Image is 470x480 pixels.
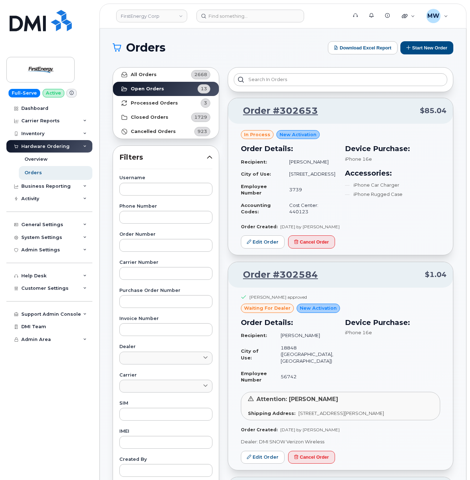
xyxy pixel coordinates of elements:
[119,316,212,321] label: Invoice Number
[241,202,271,215] strong: Accounting Codes:
[298,410,384,416] span: [STREET_ADDRESS][PERSON_NAME]
[119,401,212,406] label: SIM
[113,82,219,96] a: Open Orders13
[131,86,164,92] strong: Open Orders
[345,191,441,198] li: iPhone Rugged Case
[194,114,207,121] span: 1729
[131,100,178,106] strong: Processed Orders
[204,100,207,106] span: 3
[119,152,207,162] span: Filters
[201,85,207,92] span: 13
[119,288,212,293] label: Purchase Order Number
[244,131,270,138] span: in process
[198,128,207,135] span: 923
[119,260,212,265] label: Carrier Number
[113,124,219,139] a: Cancelled Orders923
[283,168,336,180] td: [STREET_ADDRESS]
[244,305,291,311] span: waiting for dealer
[241,171,271,177] strong: City of Use:
[131,129,176,134] strong: Cancelled Orders
[241,183,267,196] strong: Employee Number
[234,105,318,117] a: Order #302653
[274,367,336,386] td: 56742
[131,72,157,78] strong: All Orders
[131,114,168,120] strong: Closed Orders
[425,270,447,280] span: $1.04
[288,235,335,249] button: Cancel Order
[280,427,340,432] span: [DATE] by [PERSON_NAME]
[274,342,336,367] td: 18848 ([GEOGRAPHIC_DATA], [GEOGRAPHIC_DATA])
[241,159,267,165] strong: Recipient:
[345,182,441,188] li: iPhone Car Charger
[300,305,337,311] span: New Activation
[248,410,296,416] strong: Shipping Address:
[283,199,336,218] td: Cost Center: 440123
[241,427,277,432] strong: Order Created:
[241,235,285,249] a: Edit Order
[328,41,398,54] button: Download Excel Report
[241,370,267,383] strong: Employee Number
[119,176,212,180] label: Username
[274,329,336,342] td: [PERSON_NAME]
[119,204,212,209] label: Phone Number
[113,110,219,124] a: Closed Orders1729
[345,143,441,154] h3: Device Purchase:
[119,232,212,237] label: Order Number
[256,396,338,402] span: Attention: [PERSON_NAME]
[119,345,212,349] label: Dealer
[241,348,259,361] strong: City of Use:
[280,224,340,229] span: [DATE] by [PERSON_NAME]
[119,457,212,462] label: Created By
[288,451,335,464] button: Cancel Order
[439,449,465,475] iframe: Messenger Launcher
[283,180,336,199] td: 3739
[280,131,317,138] span: New Activation
[241,451,285,464] a: Edit Order
[241,224,277,229] strong: Order Created:
[241,143,336,154] h3: Order Details:
[241,438,440,445] p: Dealer: DMI SNOW Verizon Wireless
[113,96,219,110] a: Processed Orders3
[234,268,318,281] a: Order #302584
[345,168,441,178] h3: Accessories:
[249,294,307,300] div: [PERSON_NAME] approved
[420,106,447,116] span: $85.04
[126,42,166,53] span: Orders
[400,41,453,54] button: Start New Order
[234,73,447,86] input: Search in orders
[345,330,372,335] span: iPhone 16e
[113,68,219,82] a: All Orders2668
[345,317,441,328] h3: Device Purchase:
[119,429,212,434] label: IMEI
[283,156,336,168] td: [PERSON_NAME]
[119,373,212,378] label: Carrier
[241,332,267,338] strong: Recipient:
[345,156,372,162] span: iPhone 16e
[194,71,207,78] span: 2668
[241,317,336,328] h3: Order Details:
